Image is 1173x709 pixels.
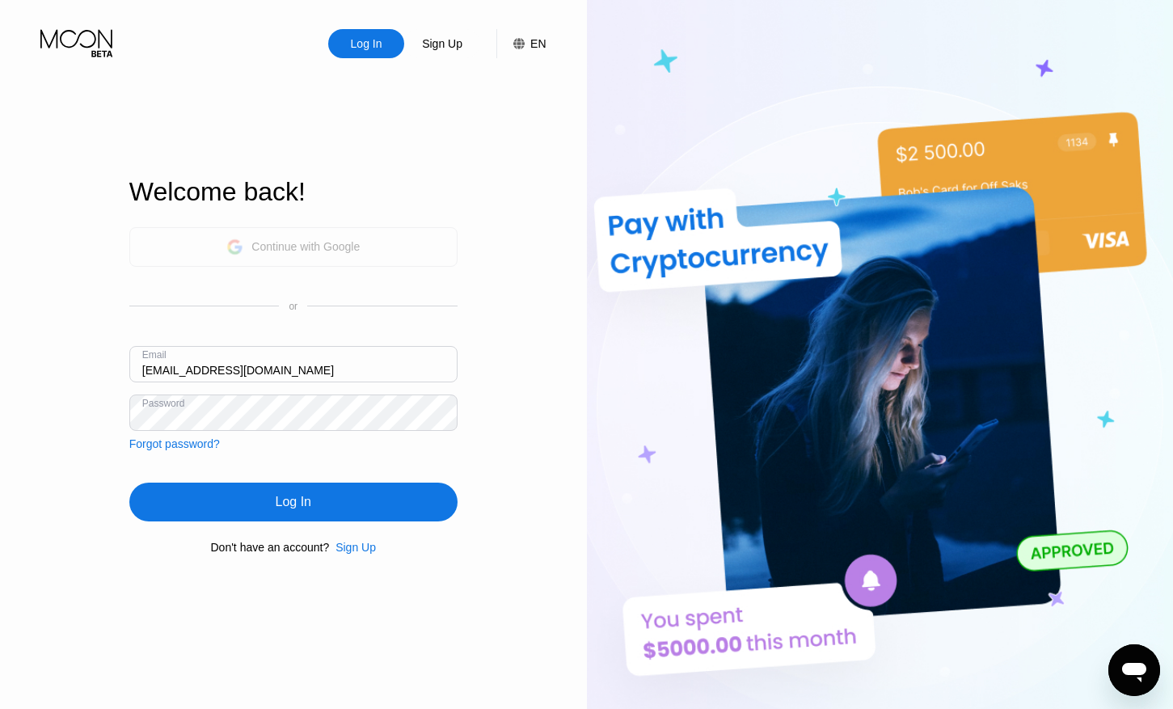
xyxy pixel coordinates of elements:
[129,227,458,267] div: Continue with Google
[251,240,360,253] div: Continue with Google
[142,349,167,361] div: Email
[142,398,185,409] div: Password
[335,541,376,554] div: Sign Up
[289,301,297,312] div: or
[496,29,546,58] div: EN
[276,494,311,510] div: Log In
[329,541,376,554] div: Sign Up
[530,37,546,50] div: EN
[129,177,458,207] div: Welcome back!
[420,36,464,52] div: Sign Up
[211,541,330,554] div: Don't have an account?
[129,437,220,450] div: Forgot password?
[1108,644,1160,696] iframe: Button to launch messaging window
[129,483,458,521] div: Log In
[349,36,384,52] div: Log In
[404,29,480,58] div: Sign Up
[328,29,404,58] div: Log In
